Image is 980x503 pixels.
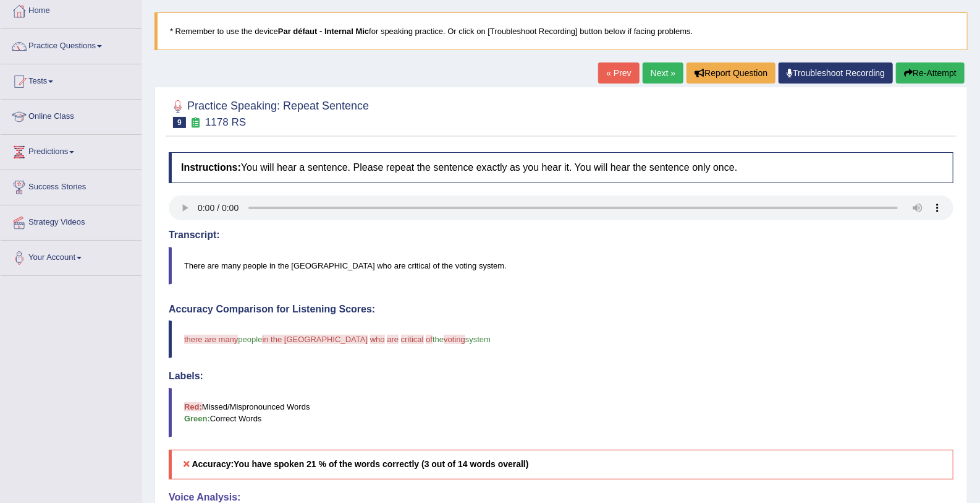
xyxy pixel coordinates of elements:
blockquote: * Remember to use the device for speaking practice. Or click on [Troubleshoot Recording] button b... [154,12,968,50]
button: Report Question [686,62,775,84]
a: Success Stories [1,170,142,201]
a: Strategy Videos [1,205,142,236]
a: Next » [643,62,683,84]
h4: Voice Analysis: [169,492,953,503]
h4: Labels: [169,371,953,382]
a: Online Class [1,100,142,131]
span: of [426,335,433,344]
b: Red: [184,402,202,411]
b: Par défaut - Internal Mic [278,27,369,36]
span: system [465,335,491,344]
b: Green: [184,414,210,423]
span: 9 [173,117,186,128]
span: there are many [184,335,238,344]
h4: You will hear a sentence. Please repeat the sentence exactly as you hear it. You will hear the se... [169,152,953,183]
a: Tests [1,64,142,95]
span: critical [401,335,424,344]
a: Practice Questions [1,29,142,60]
b: You have spoken 21 % of the words correctly (3 out of 14 words overall) [234,459,528,469]
h5: Accuracy: [169,450,953,479]
small: 1178 RS [205,116,246,128]
a: Predictions [1,135,142,166]
small: Exam occurring question [189,117,202,129]
a: Troubleshoot Recording [779,62,893,84]
a: Your Account [1,241,142,272]
a: « Prev [598,62,639,84]
button: Re-Attempt [896,62,965,84]
b: Instructions: [181,162,241,173]
h4: Accuracy Comparison for Listening Scores: [169,304,953,315]
span: voting [444,335,465,344]
blockquote: There are many people in the [GEOGRAPHIC_DATA] who are critical of the voting system. [169,247,953,285]
blockquote: Missed/Mispronounced Words Correct Words [169,388,953,437]
span: are [387,335,399,344]
span: people [238,335,262,344]
h2: Practice Speaking: Repeat Sentence [169,97,369,128]
span: the [433,335,444,344]
span: in the [GEOGRAPHIC_DATA] [262,335,368,344]
h4: Transcript: [169,230,953,241]
span: who [370,335,385,344]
